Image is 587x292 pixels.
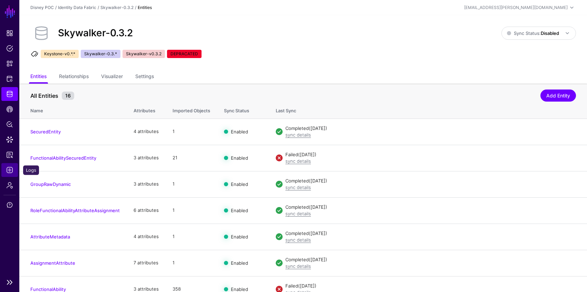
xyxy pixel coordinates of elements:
a: sync details [285,263,311,269]
td: 1 [166,197,217,224]
a: Entities [30,70,47,84]
span: Enabled [231,208,248,213]
span: Enabled [231,234,248,239]
small: 16 [62,92,74,100]
a: sync details [285,185,311,190]
a: SGNL [4,4,16,19]
strong: Entities [138,5,152,10]
a: Protected Systems [1,72,18,86]
a: Snippets [1,57,18,70]
strong: Disabled [541,30,559,36]
a: Data Lens [1,133,18,147]
div: / [96,4,100,11]
div: Completed ([DATE]) [285,204,576,211]
th: Attributes [127,101,166,119]
a: Policy Lens [1,117,18,131]
span: Support [6,201,13,208]
span: Enabled [231,260,248,266]
td: 7 attributes [127,250,166,276]
span: Snippets [6,60,13,67]
div: Failed ([DATE]) [285,283,576,290]
td: 6 attributes [127,197,166,224]
div: Logs [23,166,39,175]
th: Imported Objects [166,101,217,119]
a: GroupRawDynamic [30,181,71,187]
td: 3 attributes [127,145,166,171]
a: Policies [1,41,18,55]
a: sync details [285,158,311,164]
a: RoleFunctionalAbilityAttributeAssignment [30,208,120,213]
td: 1 [166,250,217,276]
a: sync details [285,211,311,216]
span: Policy Lens [6,121,13,128]
span: Reports [6,151,13,158]
span: DEPRACATED [167,50,202,58]
th: Name [19,101,127,119]
a: FunctionalAbility [30,286,66,292]
a: Skywalker-0.3.2 [100,5,134,10]
a: FunctionalAbilitySecuredEntity [30,155,96,161]
td: 1 [166,171,217,197]
a: AttributeMetadata [30,234,70,239]
a: Settings [135,70,154,84]
a: Logs [1,163,18,177]
span: Dashboard [6,30,13,37]
div: Completed ([DATE]) [285,125,576,132]
h2: Skywalker-0.3.2 [58,27,133,39]
a: Admin [1,178,18,192]
th: Last Sync [269,101,587,119]
span: Data Lens [6,136,13,143]
a: SecuredEntity [30,129,61,134]
a: Dashboard [1,26,18,40]
a: Disney POC [30,5,54,10]
td: 1 [166,224,217,250]
th: Sync Status [217,101,269,119]
div: Failed ([DATE]) [285,151,576,158]
td: 1 [166,119,217,145]
div: Completed ([DATE]) [285,256,576,263]
div: / [134,4,138,11]
td: 4 attributes [127,224,166,250]
td: 4 attributes [127,119,166,145]
span: Enabled [231,181,248,187]
span: All Entities [29,92,60,100]
a: CAEP Hub [1,102,18,116]
span: Policies [6,45,13,52]
span: Identity Data Fabric [6,91,13,97]
span: Skywalker-0.3.* [81,50,120,58]
td: 21 [166,145,217,171]
span: Protected Systems [6,75,13,82]
a: Identity Data Fabric [58,5,96,10]
span: Sync Status: [507,30,559,36]
span: Enabled [231,155,248,161]
a: AssignmentAttribute [30,260,75,266]
a: Relationships [59,70,89,84]
a: Reports [1,148,18,162]
a: Identity Data Fabric [1,87,18,101]
div: Completed ([DATE]) [285,230,576,237]
div: Completed ([DATE]) [285,178,576,185]
td: 3 attributes [127,171,166,197]
span: Enabled [231,129,248,134]
span: Logs [6,167,13,173]
span: Skywalker-v0.3.2 [123,50,165,58]
a: sync details [285,132,311,138]
div: / [54,4,58,11]
span: Enabled [231,286,248,292]
span: Admin [6,182,13,189]
span: CAEP Hub [6,106,13,113]
a: Add Entity [540,90,576,102]
a: Visualizer [101,70,123,84]
div: [EMAIL_ADDRESS][PERSON_NAME][DOMAIN_NAME] [464,4,568,11]
a: sync details [285,237,311,243]
span: Keystone-v0.*.* [41,50,79,58]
